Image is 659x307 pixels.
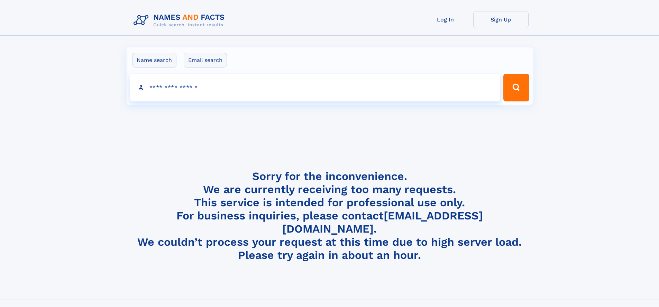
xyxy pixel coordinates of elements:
[131,11,230,30] img: Logo Names and Facts
[473,11,529,28] a: Sign Up
[132,53,176,67] label: Name search
[130,74,501,101] input: search input
[418,11,473,28] a: Log In
[131,170,529,262] h4: Sorry for the inconvenience. We are currently receiving too many requests. This service is intend...
[184,53,227,67] label: Email search
[503,74,529,101] button: Search Button
[282,209,483,235] a: [EMAIL_ADDRESS][DOMAIN_NAME]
